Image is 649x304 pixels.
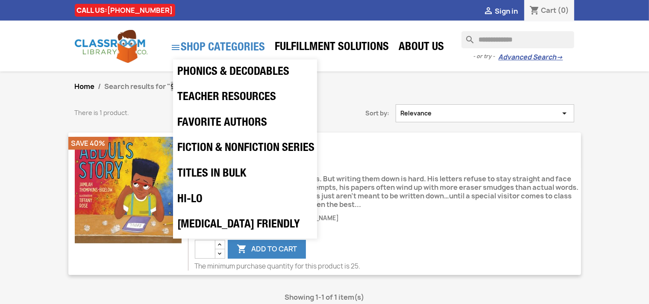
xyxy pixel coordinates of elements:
[75,4,175,17] div: CALL US:
[75,137,182,244] img: Abdul's Story
[108,6,173,15] a: [PHONE_NUMBER]
[195,168,581,213] div: [PERSON_NAME] loves to tell stories. But writing them down is hard. His letters refuse to stay st...
[288,109,396,118] span: Sort by:
[173,111,317,136] a: Favorite Authors
[498,53,563,62] a: Advanced Search→
[556,53,563,62] span: →
[173,60,317,86] a: Phonics & Decodables
[171,42,181,53] i: 
[461,31,472,41] i: search
[395,39,449,56] a: About Us
[495,6,518,16] span: Sign in
[173,136,317,162] a: Fiction & Nonfiction Series
[483,6,518,16] a:  Sign in
[237,245,247,255] i: 
[173,162,317,187] a: Titles in Bulk
[173,187,317,213] a: Hi-Lo
[195,262,581,271] p: The minimum purchase quantity for this product is 25.
[228,240,306,259] button: Add to cart
[529,6,540,16] i: shopping_cart
[195,229,581,237] span: Quantity
[195,240,215,259] input: Quantity
[195,159,581,168] div: Your Price:
[558,6,569,15] span: (0)
[483,6,493,17] i: 
[173,85,317,111] a: Teacher Resources
[461,31,574,48] input: Search
[559,109,570,118] i: 
[167,38,270,57] a: SHOP CATEGORIES
[68,137,109,150] li: Save 40%
[173,213,317,238] a: [MEDICAL_DATA] Friendly
[75,109,276,117] p: There is 1 product.
[271,39,394,56] a: Fulfillment Solutions
[105,82,227,91] span: Search results for "9781534477964"
[541,6,556,15] span: Cart
[75,82,95,91] a: Home
[396,104,575,122] button: Sort by selection
[473,52,498,61] span: - or try -
[75,30,147,63] img: Classroom Library Company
